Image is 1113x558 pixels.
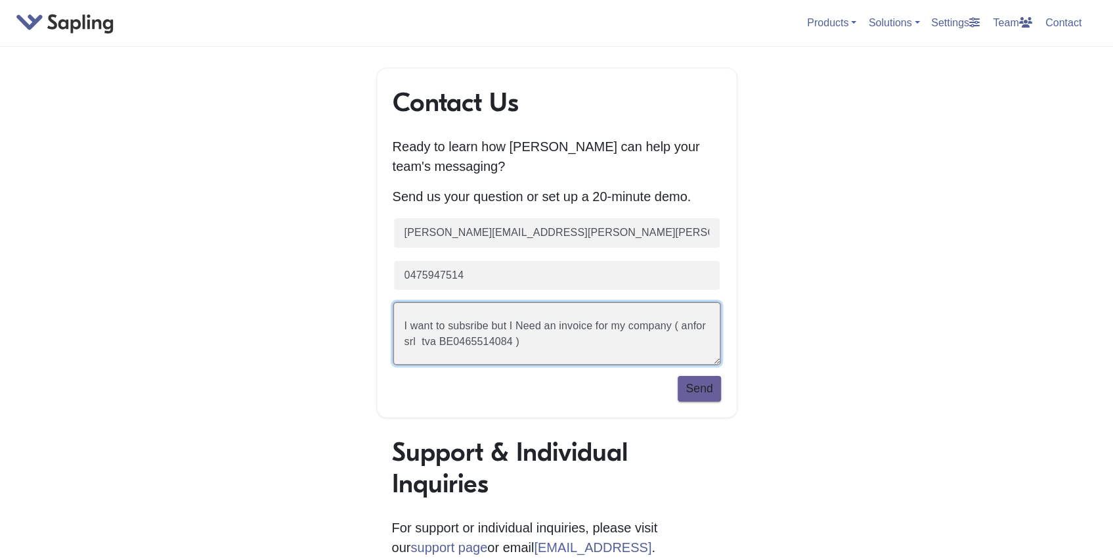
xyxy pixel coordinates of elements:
a: Contact [1040,12,1087,34]
p: Send us your question or set up a 20-minute demo. [393,187,721,206]
p: For support or individual inquiries, please visit our or email . [392,518,722,557]
a: support page [410,540,487,555]
a: Settings [926,12,985,34]
h1: Contact Us [393,87,721,118]
h1: Support & Individual Inquiries [392,436,722,500]
a: Solutions [869,17,920,28]
button: Send [678,376,720,401]
a: Products [807,17,856,28]
a: Team [988,12,1037,34]
p: Ready to learn how [PERSON_NAME] can help your team's messaging? [393,137,721,176]
a: [EMAIL_ADDRESS] [534,540,651,555]
input: Business email (required) [393,217,721,249]
input: Phone number (optional) [393,260,721,292]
